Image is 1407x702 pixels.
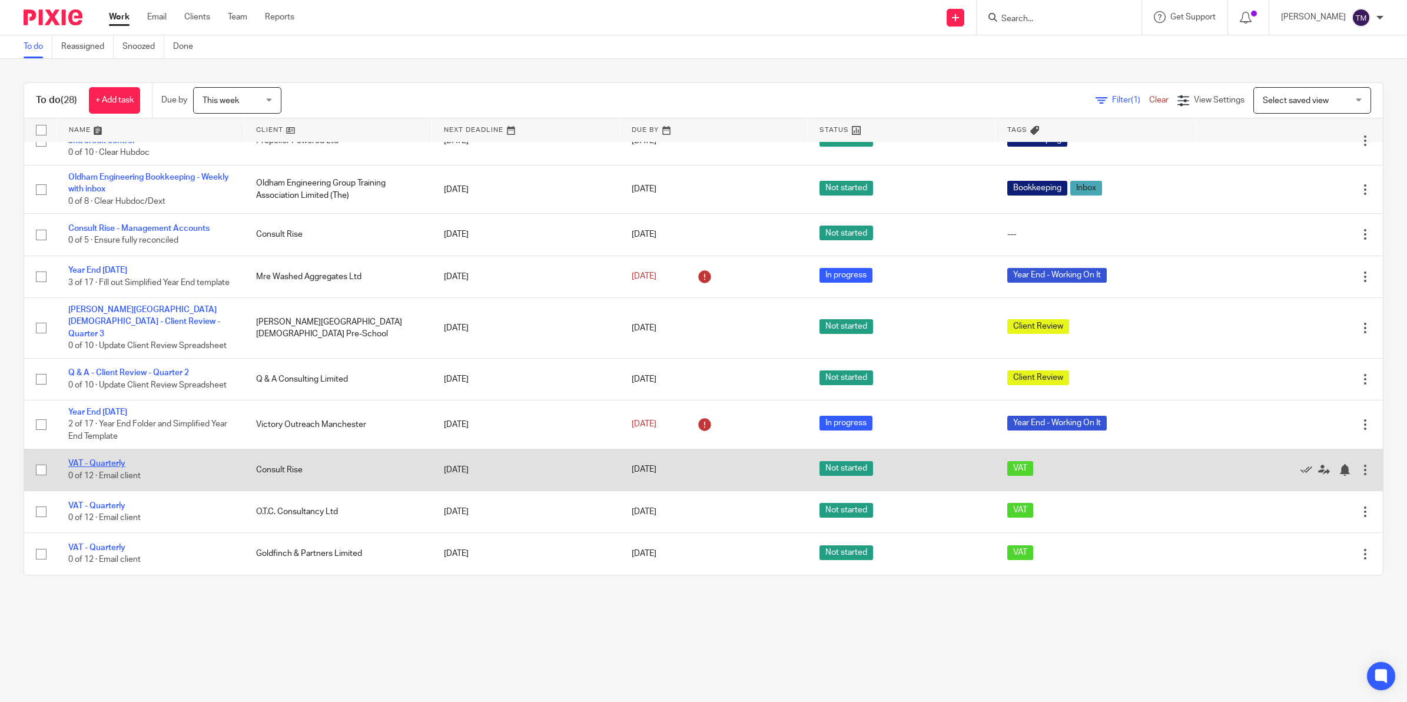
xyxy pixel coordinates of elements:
[819,370,873,385] span: Not started
[89,87,140,114] a: + Add task
[228,11,247,23] a: Team
[432,165,620,214] td: [DATE]
[68,459,125,468] a: VAT - Quarterly
[244,165,432,214] td: Oldham Engineering Group Training Association Limited (The)
[1112,96,1149,104] span: Filter
[68,342,227,350] span: 0 of 10 · Update Client Review Spreadsheet
[68,149,150,157] span: 0 of 10 · Clear Hubdoc
[432,358,620,400] td: [DATE]
[432,533,620,575] td: [DATE]
[244,358,432,400] td: Q & A Consulting Limited
[819,319,873,334] span: Not started
[1000,14,1106,25] input: Search
[68,197,165,206] span: 0 of 8 · Clear Hubdoc/Dext
[632,375,656,383] span: [DATE]
[632,186,656,194] span: [DATE]
[184,11,210,23] a: Clients
[1131,96,1140,104] span: (1)
[244,214,432,256] td: Consult Rise
[173,35,202,58] a: Done
[819,503,873,518] span: Not started
[1007,127,1027,133] span: Tags
[1352,8,1371,27] img: svg%3E
[68,266,127,274] a: Year End [DATE]
[68,369,189,377] a: Q & A - Client Review - Quarter 2
[203,97,239,105] span: This week
[68,408,127,416] a: Year End [DATE]
[68,279,230,287] span: 3 of 17 · Fill out Simplified Year End template
[147,11,167,23] a: Email
[1007,416,1107,431] span: Year End - Working On It
[1194,96,1245,104] span: View Settings
[1300,464,1318,476] a: Mark as done
[68,237,178,245] span: 0 of 5 · Ensure fully reconciled
[819,416,872,431] span: In progress
[244,298,432,359] td: [PERSON_NAME][GEOGRAPHIC_DATA][DEMOGRAPHIC_DATA] Pre-School
[244,449,432,491] td: Consult Rise
[432,256,620,297] td: [DATE]
[244,533,432,575] td: Goldfinch & Partners Limited
[68,502,125,510] a: VAT - Quarterly
[1007,370,1069,385] span: Client Review
[122,35,164,58] a: Snoozed
[1007,545,1033,560] span: VAT
[68,420,227,441] span: 2 of 17 · Year End Folder and Simplified Year End Template
[632,324,656,332] span: [DATE]
[68,514,141,522] span: 0 of 12 · Email client
[1007,461,1033,476] span: VAT
[24,35,52,58] a: To do
[68,472,141,480] span: 0 of 12 · Email client
[632,273,656,281] span: [DATE]
[244,491,432,532] td: O.T.C. Consultancy Ltd
[632,466,656,474] span: [DATE]
[632,550,656,558] span: [DATE]
[36,94,77,107] h1: To do
[432,214,620,256] td: [DATE]
[61,95,77,105] span: (28)
[68,544,125,552] a: VAT - Quarterly
[432,400,620,449] td: [DATE]
[61,35,114,58] a: Reassigned
[68,556,141,564] span: 0 of 12 · Email client
[1070,181,1102,196] span: Inbox
[632,230,656,239] span: [DATE]
[1007,229,1183,240] div: ---
[1149,96,1169,104] a: Clear
[1007,503,1033,518] span: VAT
[632,420,656,429] span: [DATE]
[819,268,872,283] span: In progress
[1007,319,1069,334] span: Client Review
[68,173,229,193] a: Oldham Engineering Bookkeeping - Weekly with inbox
[1281,11,1346,23] p: [PERSON_NAME]
[68,381,227,389] span: 0 of 10 · Update Client Review Spreadsheet
[109,11,130,23] a: Work
[819,226,873,240] span: Not started
[68,306,220,338] a: [PERSON_NAME][GEOGRAPHIC_DATA][DEMOGRAPHIC_DATA] - Client Review - Quarter 3
[1263,97,1329,105] span: Select saved view
[1007,268,1107,283] span: Year End - Working On It
[819,461,873,476] span: Not started
[819,545,873,560] span: Not started
[1170,13,1216,21] span: Get Support
[24,9,82,25] img: Pixie
[432,449,620,491] td: [DATE]
[432,491,620,532] td: [DATE]
[68,224,210,233] a: Consult Rise - Management Accounts
[1007,181,1067,196] span: Bookkeeping
[632,508,656,516] span: [DATE]
[819,181,873,196] span: Not started
[244,400,432,449] td: Victory Outreach Manchester
[432,298,620,359] td: [DATE]
[244,256,432,297] td: Mre Washed Aggregates Ltd
[161,94,187,106] p: Due by
[265,11,294,23] a: Reports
